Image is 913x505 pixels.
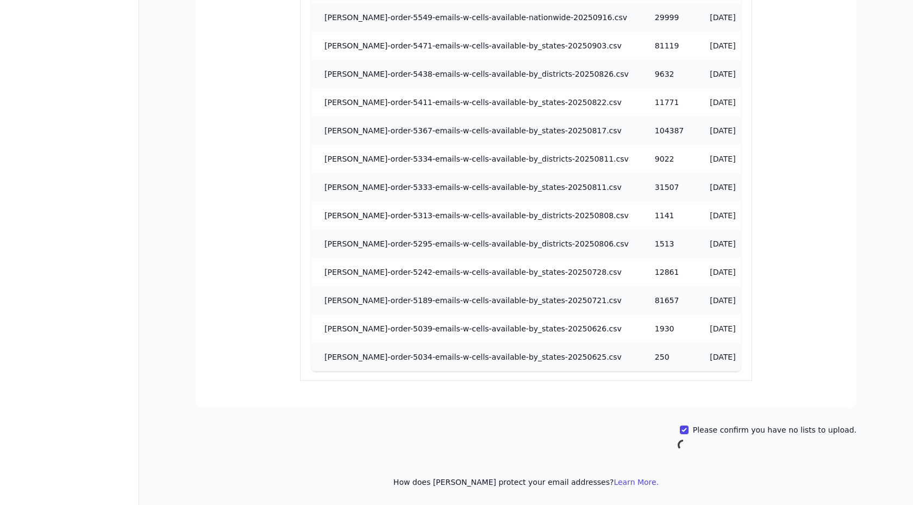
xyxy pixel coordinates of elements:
td: [PERSON_NAME]-order-5295-emails-w-cells-available-by_districts-20250806.csv [311,230,642,258]
td: [DATE] [697,258,766,286]
td: [PERSON_NAME]-order-5313-emails-w-cells-available-by_districts-20250808.csv [311,201,642,230]
td: 104387 [642,116,697,145]
td: 250 [642,343,697,371]
td: [PERSON_NAME]-order-5334-emails-w-cells-available-by_districts-20250811.csv [311,145,642,173]
td: [PERSON_NAME]-order-5367-emails-w-cells-available-by_states-20250817.csv [311,116,642,145]
td: [PERSON_NAME]-order-5242-emails-w-cells-available-by_states-20250728.csv [311,258,642,286]
td: [DATE] [697,173,766,201]
td: [PERSON_NAME]-order-5333-emails-w-cells-available-by_states-20250811.csv [311,173,642,201]
td: 81657 [642,286,697,315]
td: [PERSON_NAME]-order-5438-emails-w-cells-available-by_districts-20250826.csv [311,60,642,88]
td: 31507 [642,173,697,201]
td: 1141 [642,201,697,230]
td: 9022 [642,145,697,173]
td: [PERSON_NAME]-order-5189-emails-w-cells-available-by_states-20250721.csv [311,286,642,315]
td: 11771 [642,88,697,116]
td: [DATE] [697,343,766,371]
td: [PERSON_NAME]-order-5471-emails-w-cells-available-by_states-20250903.csv [311,32,642,60]
td: [DATE] [697,201,766,230]
td: [DATE] [697,315,766,343]
p: How does [PERSON_NAME] protect your email addresses? [196,477,856,488]
td: [DATE] [697,88,766,116]
td: 1930 [642,315,697,343]
td: 9632 [642,60,697,88]
td: [DATE] [697,230,766,258]
td: [DATE] [697,145,766,173]
label: Please confirm you have no lists to upload. [693,424,856,435]
button: Learn More. [614,477,659,488]
td: [DATE] [697,286,766,315]
td: 81119 [642,32,697,60]
td: [PERSON_NAME]-order-5039-emails-w-cells-available-by_states-20250626.csv [311,315,642,343]
td: [DATE] [697,60,766,88]
td: 29999 [642,3,697,32]
td: 1513 [642,230,697,258]
td: 12861 [642,258,697,286]
td: [DATE] [697,116,766,145]
td: [PERSON_NAME]-order-5034-emails-w-cells-available-by_states-20250625.csv [311,343,642,371]
td: [PERSON_NAME]-order-5549-emails-w-cells-available-nationwide-20250916.csv [311,3,642,32]
td: [PERSON_NAME]-order-5411-emails-w-cells-available-by_states-20250822.csv [311,88,642,116]
td: [DATE] [697,32,766,60]
td: [DATE] [697,3,766,32]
